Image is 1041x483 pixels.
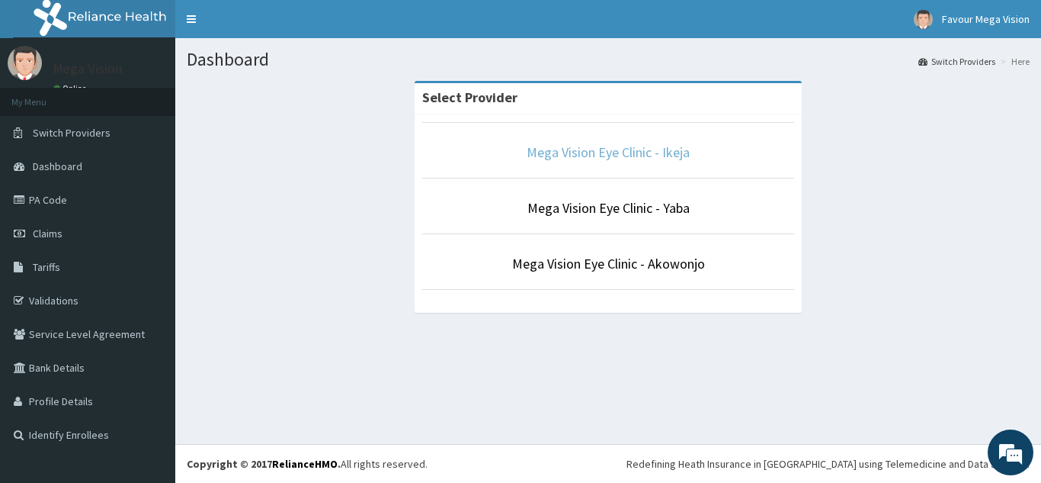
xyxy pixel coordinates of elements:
img: User Image [914,10,933,29]
h1: Dashboard [187,50,1030,69]
a: Switch Providers [918,55,995,68]
span: Dashboard [33,159,82,173]
p: Mega Vision [53,62,123,76]
strong: Select Provider [422,89,517,106]
a: RelianceHMO [272,457,338,471]
strong: Copyright © 2017 . [187,457,341,471]
a: Mega Vision Eye Clinic - Ikeja [527,143,690,161]
li: Here [997,55,1030,68]
span: Tariffs [33,260,60,274]
img: User Image [8,46,42,80]
span: Favour Mega Vision [942,12,1030,26]
span: Claims [33,227,62,240]
a: Online [53,83,90,94]
a: Mega Vision Eye Clinic - Yaba [527,199,690,217]
div: Redefining Heath Insurance in [GEOGRAPHIC_DATA] using Telemedicine and Data Science! [626,456,1030,472]
span: Switch Providers [33,126,111,140]
footer: All rights reserved. [175,444,1041,483]
a: Mega Vision Eye Clinic - Akowonjo [512,255,705,272]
